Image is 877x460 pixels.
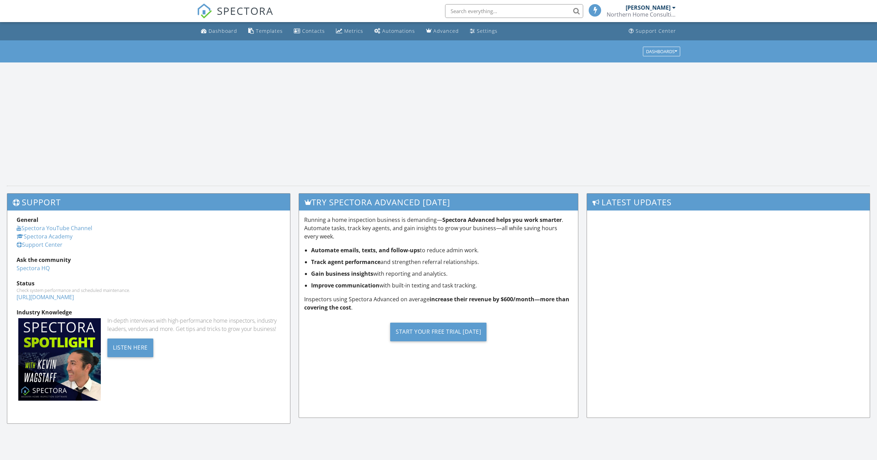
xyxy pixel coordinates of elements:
[291,25,328,38] a: Contacts
[17,224,92,232] a: Spectora YouTube Channel
[17,256,281,264] div: Ask the community
[607,11,676,18] div: Northern Home Consulting LLC
[372,25,418,38] a: Automations (Basic)
[17,241,62,248] a: Support Center
[302,28,325,34] div: Contacts
[198,25,240,38] a: Dashboard
[209,28,237,34] div: Dashboard
[17,287,281,293] div: Check system performance and scheduled maintenance.
[18,318,101,401] img: Spectoraspolightmain
[17,264,50,272] a: Spectora HQ
[107,316,281,333] div: In-depth interviews with high-performance home inspectors, industry leaders, vendors and more. Ge...
[636,28,676,34] div: Support Center
[311,282,379,289] strong: Improve communication
[304,295,572,312] p: Inspectors using Spectora Advanced on average .
[304,295,569,311] strong: increase their revenue by $600/month—more than covering the cost
[197,9,273,24] a: SPECTORA
[311,258,572,266] li: and strengthen referral relationships.
[646,49,677,54] div: Dashboards
[390,323,486,341] div: Start Your Free Trial [DATE]
[197,3,212,19] img: The Best Home Inspection Software - Spectora
[107,343,153,351] a: Listen Here
[311,281,572,290] li: with built-in texting and task tracking.
[304,216,572,241] p: Running a home inspection business is demanding— . Automate tasks, track key agents, and gain ins...
[423,25,462,38] a: Advanced
[467,25,500,38] a: Settings
[477,28,498,34] div: Settings
[245,25,286,38] a: Templates
[17,279,281,287] div: Status
[304,317,572,346] a: Start Your Free Trial [DATE]
[217,3,273,18] span: SPECTORA
[311,246,572,254] li: to reduce admin work.
[256,28,283,34] div: Templates
[299,194,578,211] h3: Try spectora advanced [DATE]
[311,246,420,254] strong: Automate emails, texts, and follow-ups
[442,216,562,224] strong: Spectora Advanced helps you work smarter
[626,4,671,11] div: [PERSON_NAME]
[311,258,380,266] strong: Track agent performance
[311,270,572,278] li: with reporting and analytics.
[333,25,366,38] a: Metrics
[311,270,373,277] strong: Gain business insights
[643,47,680,56] button: Dashboards
[445,4,583,18] input: Search everything...
[587,194,870,211] h3: Latest Updates
[382,28,415,34] div: Automations
[17,308,281,316] div: Industry Knowledge
[344,28,363,34] div: Metrics
[433,28,459,34] div: Advanced
[7,194,290,211] h3: Support
[107,339,153,357] div: Listen Here
[17,233,73,240] a: Spectora Academy
[17,293,74,301] a: [URL][DOMAIN_NAME]
[17,216,38,224] strong: General
[626,25,679,38] a: Support Center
